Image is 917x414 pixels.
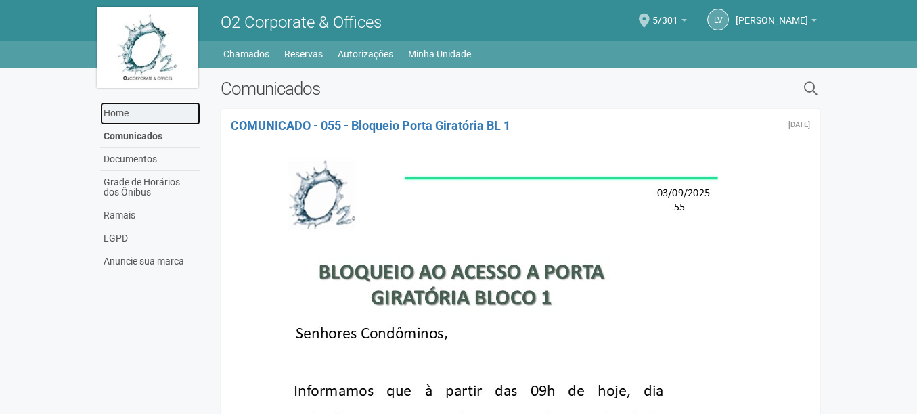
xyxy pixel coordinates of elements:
[788,121,810,129] div: Quarta-feira, 3 de setembro de 2025 às 12:18
[408,45,471,64] a: Minha Unidade
[652,17,687,28] a: 5/301
[97,7,198,88] img: logo.jpg
[707,9,729,30] a: LV
[100,102,200,125] a: Home
[100,125,200,148] a: Comunicados
[100,171,200,204] a: Grade de Horários dos Ônibus
[736,17,817,28] a: [PERSON_NAME]
[221,13,382,32] span: O2 Corporate & Offices
[221,78,665,99] h2: Comunicados
[100,148,200,171] a: Documentos
[652,2,678,26] span: 5/301
[338,45,393,64] a: Autorizações
[736,2,808,26] span: Luis Vasconcelos Porto Fernandes
[100,250,200,273] a: Anuncie sua marca
[100,227,200,250] a: LGPD
[231,118,510,133] a: COMUNICADO - 055 - Bloqueio Porta Giratória BL 1
[223,45,269,64] a: Chamados
[284,45,323,64] a: Reservas
[100,204,200,227] a: Ramais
